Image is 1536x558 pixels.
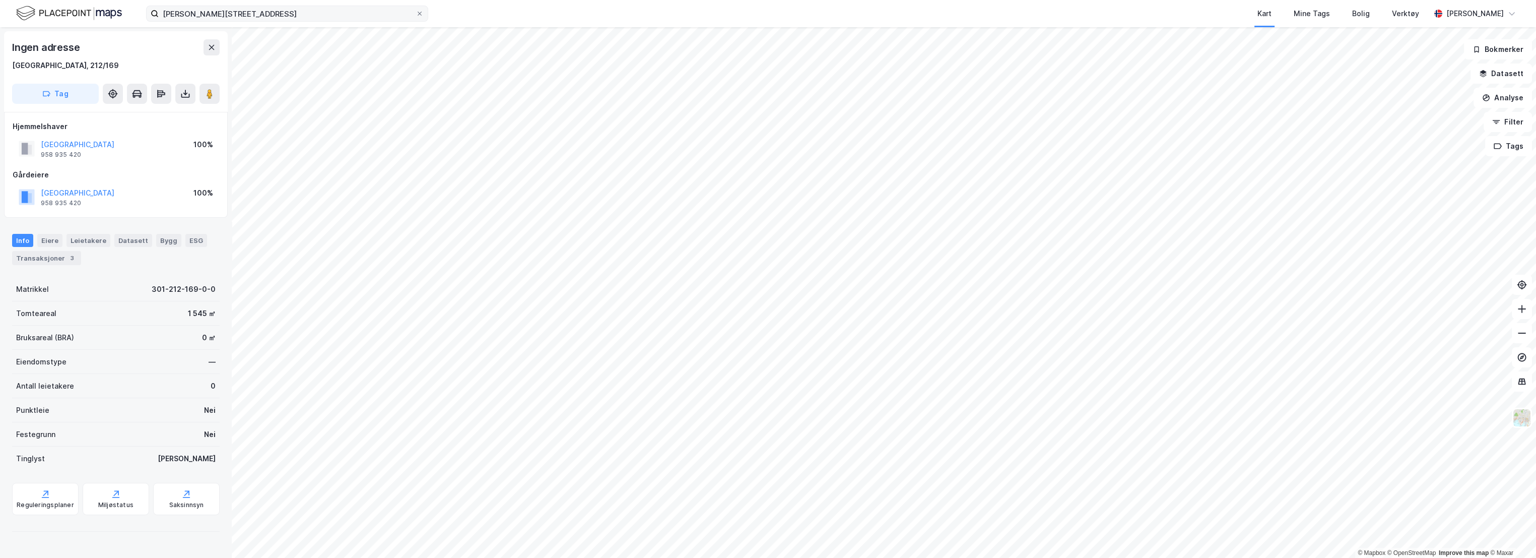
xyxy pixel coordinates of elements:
[152,283,216,295] div: 301-212-169-0-0
[1387,549,1436,556] a: OpenStreetMap
[12,84,99,104] button: Tag
[1486,510,1536,558] iframe: Chat Widget
[16,332,74,344] div: Bruksareal (BRA)
[37,234,62,247] div: Eiere
[1392,8,1419,20] div: Verktøy
[1464,39,1532,59] button: Bokmerker
[16,283,49,295] div: Matrikkel
[16,380,74,392] div: Antall leietakere
[41,151,81,159] div: 958 935 420
[98,501,133,509] div: Miljøstatus
[185,234,207,247] div: ESG
[16,428,55,441] div: Festegrunn
[16,453,45,465] div: Tinglyst
[12,234,33,247] div: Info
[1486,510,1536,558] div: Kontrollprogram for chat
[1294,8,1330,20] div: Mine Tags
[209,356,216,368] div: —
[67,253,77,263] div: 3
[159,6,416,21] input: Søk på adresse, matrikkel, gårdeiere, leietakere eller personer
[204,404,216,416] div: Nei
[1471,64,1532,84] button: Datasett
[41,199,81,207] div: 958 935 420
[1485,136,1532,156] button: Tags
[16,5,122,22] img: logo.f888ab2527a4732fd821a326f86c7f29.svg
[202,332,216,344] div: 0 ㎡
[12,59,119,72] div: [GEOGRAPHIC_DATA], 212/169
[1358,549,1385,556] a: Mapbox
[66,234,110,247] div: Leietakere
[169,501,204,509] div: Saksinnsyn
[156,234,181,247] div: Bygg
[16,356,66,368] div: Eiendomstype
[158,453,216,465] div: [PERSON_NAME]
[13,120,219,133] div: Hjemmelshaver
[16,307,56,320] div: Tomteareal
[1512,408,1531,427] img: Z
[1474,88,1532,108] button: Analyse
[114,234,152,247] div: Datasett
[193,187,213,199] div: 100%
[188,307,216,320] div: 1 545 ㎡
[204,428,216,441] div: Nei
[12,39,82,55] div: Ingen adresse
[16,404,49,416] div: Punktleie
[193,139,213,151] div: 100%
[211,380,216,392] div: 0
[1439,549,1489,556] a: Improve this map
[1446,8,1504,20] div: [PERSON_NAME]
[13,169,219,181] div: Gårdeiere
[17,501,74,509] div: Reguleringsplaner
[1257,8,1272,20] div: Kart
[1484,112,1532,132] button: Filter
[12,251,81,265] div: Transaksjoner
[1352,8,1370,20] div: Bolig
